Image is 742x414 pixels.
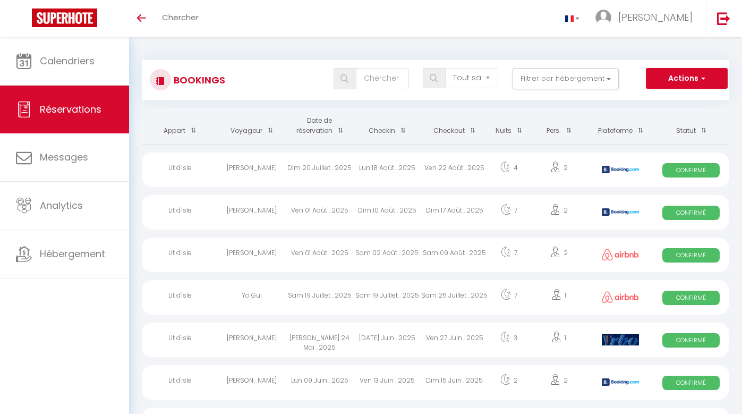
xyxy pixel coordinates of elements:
img: ... [595,10,611,26]
th: Sort by people [530,108,589,144]
th: Sort by booking date [286,108,353,144]
span: Calendriers [40,54,95,67]
h3: Bookings [171,68,225,92]
th: Sort by checkout [421,108,488,144]
th: Sort by rentals [142,108,218,144]
th: Sort by guest [218,108,286,144]
th: Sort by status [653,108,729,144]
th: Sort by channel [589,108,653,144]
span: Réservations [40,103,101,116]
span: Chercher [162,12,199,23]
img: Super Booking [32,9,97,27]
span: Hébergement [40,247,105,260]
span: Messages [40,150,88,164]
span: Analytics [40,199,83,212]
th: Sort by nights [489,108,530,144]
img: logout [717,12,730,25]
span: [PERSON_NAME] [618,11,693,24]
button: Filtrer par hébergement [513,68,619,89]
button: Actions [646,68,728,89]
input: Chercher [356,68,409,89]
th: Sort by checkin [353,108,421,144]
